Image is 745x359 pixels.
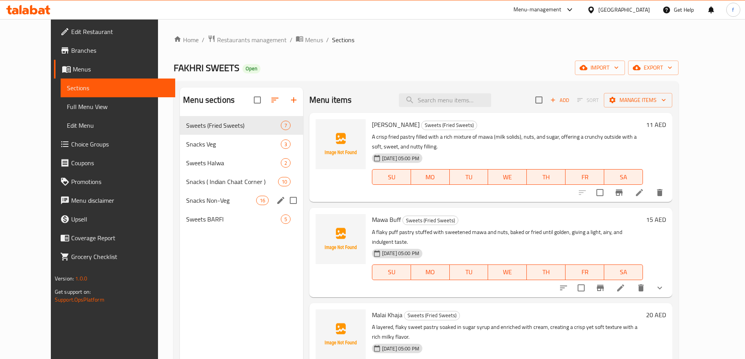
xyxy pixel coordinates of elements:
span: Coupons [71,158,169,168]
button: SA [604,264,643,280]
button: MO [411,169,450,185]
div: items [281,121,291,130]
span: SU [375,266,408,278]
a: Edit Restaurant [54,22,175,41]
div: Snacks ( Indian Chaat Corner )10 [180,172,303,191]
span: FR [569,171,601,183]
a: Sections [61,79,175,97]
div: Menu-management [513,5,562,14]
button: MO [411,264,450,280]
h6: 11 AED [646,119,666,130]
span: Manage items [610,95,666,105]
span: Add [549,96,570,105]
img: Mawa Samosa [316,119,366,169]
nav: Menu sections [180,113,303,232]
span: FAKHRI SWEETS [174,59,239,77]
div: Sweets BARFI5 [180,210,303,229]
span: SU [375,171,408,183]
span: 10 [278,178,290,186]
button: FR [565,169,604,185]
span: Sweets (Fried Sweets) [403,216,458,225]
span: Sections [67,83,169,93]
button: delete [632,279,650,297]
svg: Show Choices [655,283,664,293]
button: Manage items [604,93,672,107]
span: Full Menu View [67,102,169,111]
span: SA [607,266,640,278]
li: / [326,35,329,45]
span: import [581,63,619,73]
span: Snacks Veg [186,139,281,149]
a: Menus [54,60,175,79]
nav: breadcrumb [174,35,679,45]
div: items [256,196,269,205]
button: SA [604,169,643,185]
a: Edit Menu [61,116,175,135]
a: Choice Groups [54,135,175,154]
span: 5 [281,216,290,223]
span: Snacks Non-Veg [186,196,256,205]
span: FR [569,266,601,278]
button: TU [450,264,488,280]
span: TH [530,171,562,183]
a: Edit menu item [616,283,625,293]
button: Branch-specific-item [591,279,610,297]
a: Grocery Checklist [54,247,175,266]
a: Coupons [54,154,175,172]
span: Open [242,65,260,72]
span: Get support on: [55,287,91,297]
div: Snacks Veg3 [180,135,303,154]
span: f [732,5,734,14]
span: Sections [332,35,354,45]
span: Branches [71,46,169,55]
span: 3 [281,141,290,148]
a: Upsell [54,210,175,229]
button: sort-choices [554,279,573,297]
div: Sweets (Fried Sweets) [421,121,477,130]
span: Grocery Checklist [71,252,169,261]
button: TH [527,264,565,280]
span: Sweets (Fried Sweets) [186,121,281,130]
span: WE [491,171,524,183]
span: Select section [531,92,547,108]
span: Menu disclaimer [71,196,169,205]
span: SA [607,171,640,183]
div: Sweets (Fried Sweets) [402,216,458,225]
span: [DATE] 05:00 PM [379,155,422,162]
span: Select to update [573,280,589,296]
span: Upsell [71,214,169,224]
span: Sweets BARFI [186,214,281,224]
p: A crisp fried pastry filled with a rich mixture of mawa (milk solids), nuts, and sugar, offering ... [372,132,643,152]
div: Open [242,64,260,73]
a: Full Menu View [61,97,175,116]
span: Mawa Buff [372,214,401,225]
input: search [399,93,491,107]
span: Malai Khaja [372,309,402,321]
h6: 15 AED [646,214,666,225]
h2: Menu items [309,94,352,106]
div: [GEOGRAPHIC_DATA] [598,5,650,14]
button: WE [488,169,527,185]
a: Restaurants management [208,35,287,45]
button: TU [450,169,488,185]
div: items [281,139,291,149]
button: FR [565,264,604,280]
span: Coverage Report [71,233,169,243]
span: 7 [281,122,290,129]
span: Restaurants management [217,35,287,45]
span: Select section first [572,94,604,106]
span: Add item [547,94,572,106]
div: Sweets Halwa2 [180,154,303,172]
button: show more [650,279,669,297]
a: Promotions [54,172,175,191]
span: TU [453,171,485,183]
div: items [281,214,291,224]
h6: 20 AED [646,309,666,320]
p: A layered, flaky sweet pastry soaked in sugar syrup and enriched with cream, creating a crisp yet... [372,322,643,342]
h2: Menu sections [183,94,235,106]
li: / [202,35,205,45]
span: Sweets Halwa [186,158,281,168]
span: 16 [257,197,268,204]
span: Choice Groups [71,139,169,149]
